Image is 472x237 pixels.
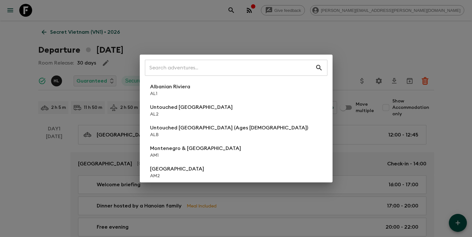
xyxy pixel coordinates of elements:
p: AM2 [150,173,204,179]
p: Untouched [GEOGRAPHIC_DATA] (Ages [DEMOGRAPHIC_DATA]) [150,124,308,132]
p: AL1 [150,91,190,97]
p: Untouched [GEOGRAPHIC_DATA] [150,103,233,111]
p: Albanian Riviera [150,83,190,91]
p: [GEOGRAPHIC_DATA] [150,165,204,173]
p: AL2 [150,111,233,118]
p: AM1 [150,152,241,159]
input: Search adventures... [145,59,315,77]
p: Montenegro & [GEOGRAPHIC_DATA] [150,145,241,152]
p: ALB [150,132,308,138]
